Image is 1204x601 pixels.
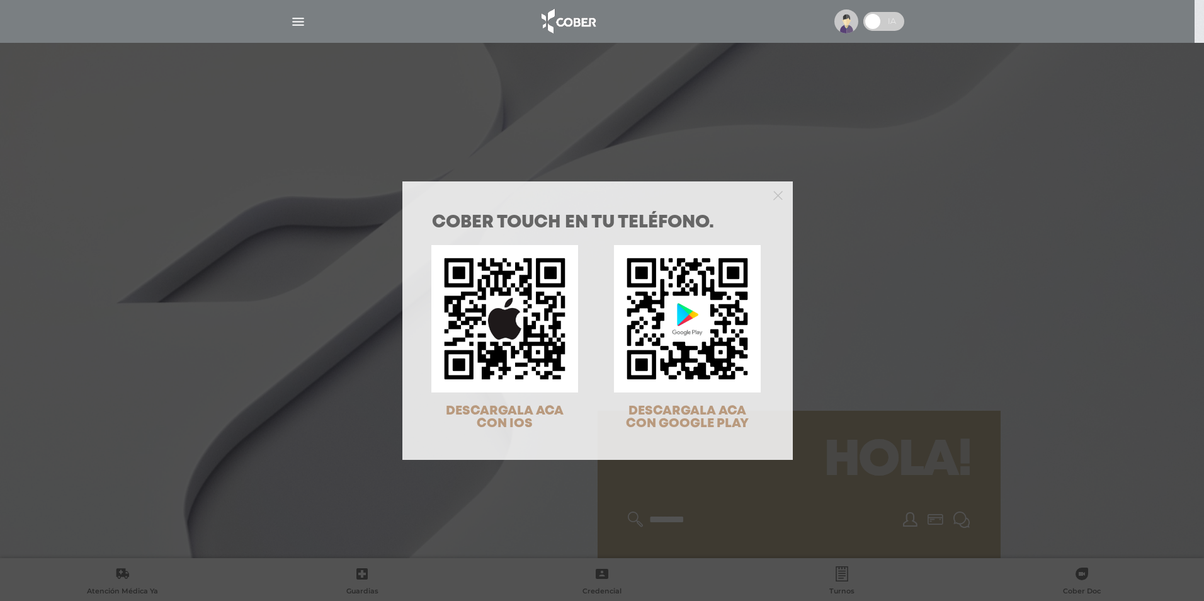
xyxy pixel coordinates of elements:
button: Close [773,189,783,200]
span: DESCARGALA ACA CON IOS [446,405,564,430]
img: qr-code [614,245,761,392]
img: qr-code [431,245,578,392]
h1: COBER TOUCH en tu teléfono. [432,214,763,232]
span: DESCARGALA ACA CON GOOGLE PLAY [626,405,749,430]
